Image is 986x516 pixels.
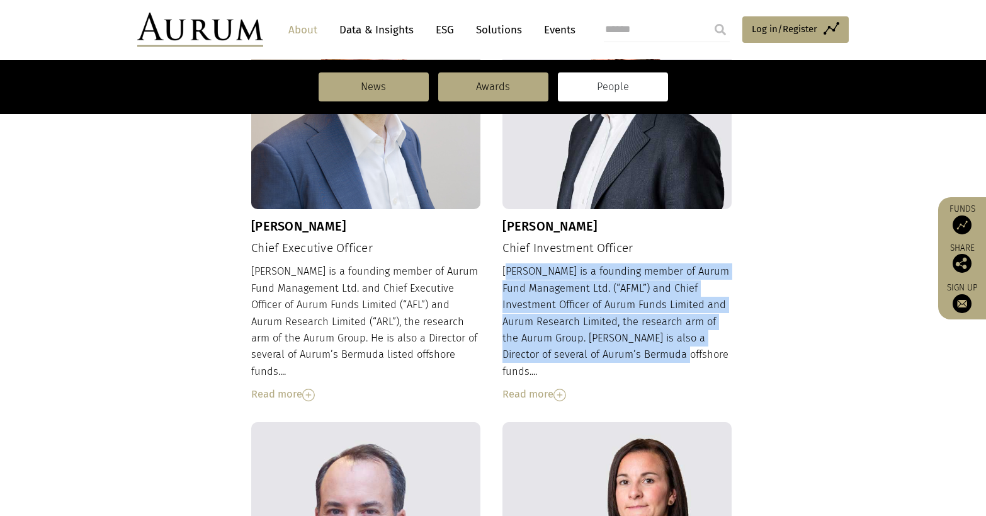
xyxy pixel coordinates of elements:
[538,18,575,42] a: Events
[553,389,566,401] img: Read More
[953,294,972,313] img: Sign up to our newsletter
[742,16,849,43] a: Log in/Register
[944,282,980,313] a: Sign up
[333,18,420,42] a: Data & Insights
[502,263,732,403] div: [PERSON_NAME] is a founding member of Aurum Fund Management Ltd. (“AFML”) and Chief Investment Of...
[953,254,972,273] img: Share this post
[251,386,480,403] div: Read more
[752,21,817,37] span: Log in/Register
[470,18,528,42] a: Solutions
[953,215,972,234] img: Access Funds
[251,219,480,234] h3: [PERSON_NAME]
[137,13,263,47] img: Aurum
[302,389,315,401] img: Read More
[251,263,480,403] div: [PERSON_NAME] is a founding member of Aurum Fund Management Ltd. and Chief Executive Officer of A...
[502,386,732,403] div: Read more
[429,18,460,42] a: ESG
[282,18,324,42] a: About
[502,219,732,234] h3: [PERSON_NAME]
[558,72,668,101] a: People
[319,72,429,101] a: News
[438,72,548,101] a: Awards
[251,241,480,256] h4: Chief Executive Officer
[944,204,980,234] a: Funds
[502,241,732,256] h4: Chief Investment Officer
[944,244,980,273] div: Share
[708,17,733,42] input: Submit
